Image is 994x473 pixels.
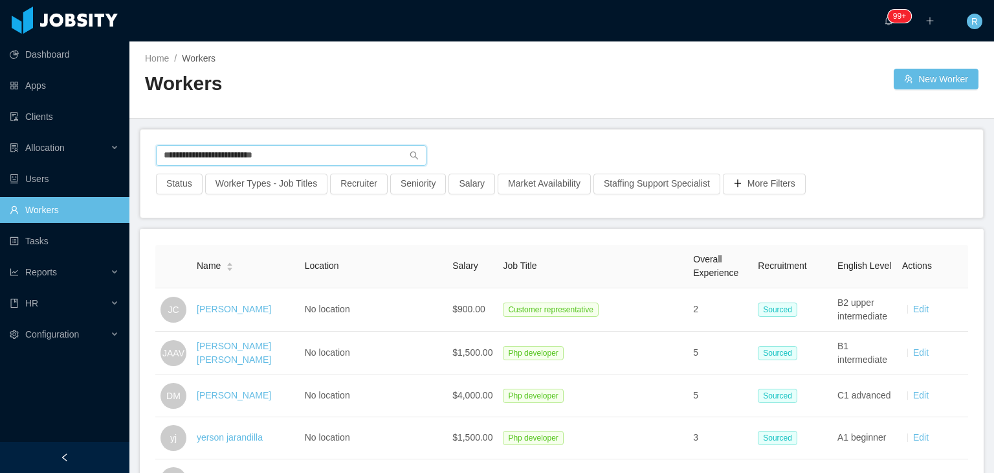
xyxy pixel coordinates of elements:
[10,268,19,277] i: icon: line-chart
[197,390,271,400] a: [PERSON_NAME]
[902,260,932,271] span: Actions
[452,432,492,443] span: $1,500.00
[226,261,234,265] i: icon: caret-up
[758,346,797,360] span: Sourced
[688,417,753,459] td: 3
[503,431,563,445] span: Php developer
[832,375,897,417] td: C1 advanced
[145,71,562,97] h2: Workers
[758,260,806,271] span: Recruitment
[758,389,797,403] span: Sourced
[758,432,802,443] a: Sourced
[197,341,271,365] a: [PERSON_NAME] [PERSON_NAME]
[410,151,419,160] i: icon: search
[688,288,753,332] td: 2
[758,304,802,314] a: Sourced
[300,417,448,459] td: No location
[300,332,448,375] td: No location
[25,329,79,340] span: Configuration
[693,254,738,278] span: Overall Experience
[197,304,271,314] a: [PERSON_NAME]
[300,288,448,332] td: No location
[162,340,184,366] span: JAAV
[300,375,448,417] td: No location
[197,259,221,273] span: Name
[25,298,38,308] span: HR
[168,297,179,323] span: JC
[913,347,929,358] a: Edit
[925,16,934,25] i: icon: plus
[593,174,720,194] button: Staffing Support Specialist
[758,390,802,400] a: Sourced
[10,330,19,339] i: icon: setting
[205,174,327,194] button: Worker Types - Job Titles
[10,73,119,98] a: icon: appstoreApps
[758,303,797,317] span: Sourced
[145,53,169,63] a: Home
[226,266,234,270] i: icon: caret-down
[758,347,802,358] a: Sourced
[452,390,492,400] span: $4,000.00
[25,143,65,153] span: Allocation
[913,432,929,443] a: Edit
[174,53,177,63] span: /
[832,417,897,459] td: A1 beginner
[503,260,536,271] span: Job Title
[156,174,203,194] button: Status
[503,346,563,360] span: Php developer
[832,288,897,332] td: B2 upper intermediate
[832,332,897,375] td: B1 intermediate
[503,389,563,403] span: Php developer
[182,53,215,63] span: Workers
[452,260,478,271] span: Salary
[448,174,495,194] button: Salary
[452,304,485,314] span: $900.00
[758,431,797,445] span: Sourced
[10,166,119,192] a: icon: robotUsers
[166,383,181,409] span: DM
[226,260,234,270] div: Sort
[10,228,119,254] a: icon: profileTasks
[197,432,263,443] a: yerson jarandilla
[10,299,19,308] i: icon: book
[688,375,753,417] td: 5
[330,174,388,194] button: Recruiter
[971,14,978,29] span: R
[688,332,753,375] td: 5
[25,267,57,277] span: Reports
[498,174,591,194] button: Market Availability
[390,174,446,194] button: Seniority
[913,304,929,314] a: Edit
[305,260,339,271] span: Location
[10,197,119,223] a: icon: userWorkers
[884,16,893,25] i: icon: bell
[894,69,978,89] button: icon: usergroup-addNew Worker
[170,425,177,451] span: yj
[10,41,119,67] a: icon: pie-chartDashboard
[837,260,891,271] span: English Level
[913,390,929,400] a: Edit
[723,174,806,194] button: icon: plusMore Filters
[10,104,119,130] a: icon: auditClients
[10,143,19,152] i: icon: solution
[503,303,598,317] span: Customer representative
[888,10,911,23] sup: 224
[452,347,492,358] span: $1,500.00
